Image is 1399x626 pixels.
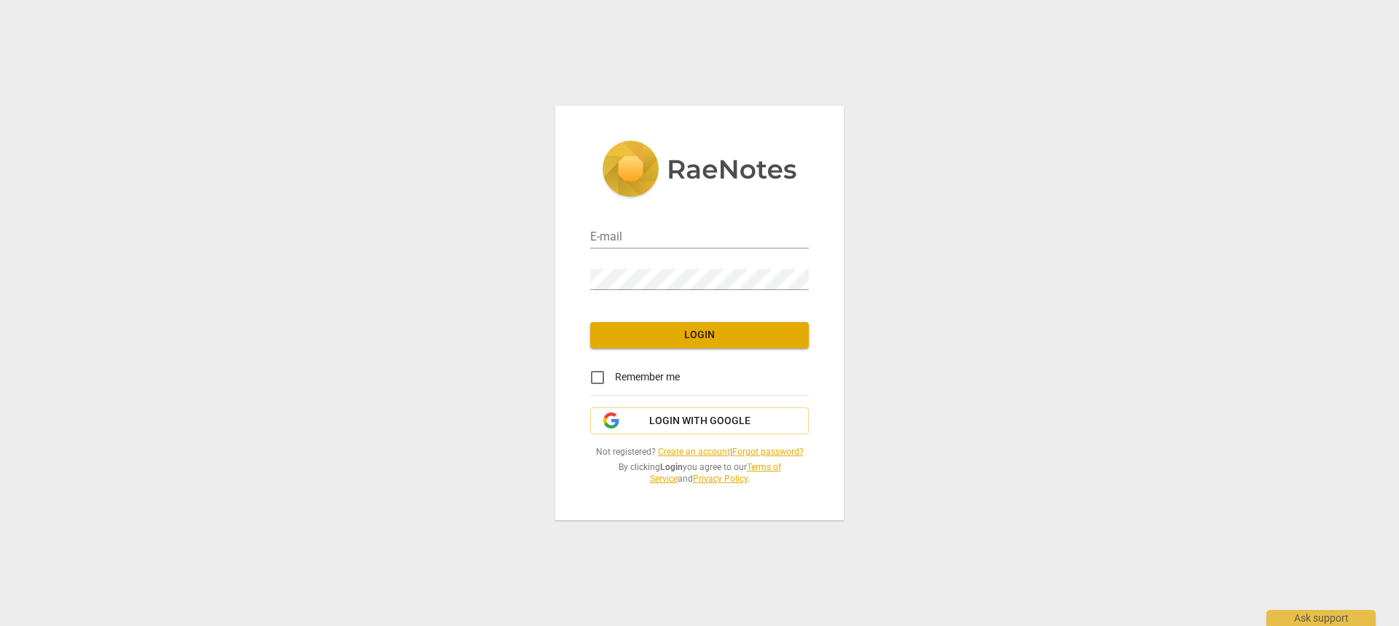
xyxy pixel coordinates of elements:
[650,462,781,485] a: Terms of Service
[590,322,809,348] button: Login
[658,447,730,457] a: Create an account
[615,369,680,385] span: Remember me
[1266,610,1376,626] div: Ask support
[590,446,809,458] span: Not registered? |
[649,414,751,429] span: Login with Google
[693,474,748,484] a: Privacy Policy
[660,462,683,472] b: Login
[602,141,797,200] img: 5ac2273c67554f335776073100b6d88f.svg
[602,328,797,343] span: Login
[590,461,809,485] span: By clicking you agree to our and .
[590,407,809,435] button: Login with Google
[732,447,804,457] a: Forgot password?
